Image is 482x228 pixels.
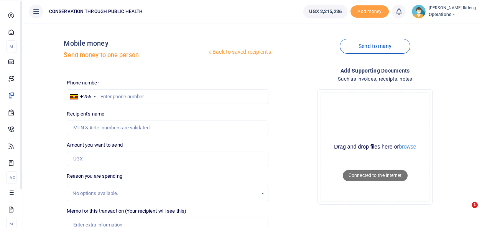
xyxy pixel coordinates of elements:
span: Add money [350,5,389,18]
div: Uganda: +256 [67,90,98,104]
a: Send to many [340,39,410,54]
div: +256 [80,93,91,101]
label: Memo for this transaction (Your recipient will see this) [67,207,186,215]
img: profile-user [412,5,426,18]
div: File Uploader [317,89,433,205]
li: Wallet ballance [300,5,350,18]
h4: Such as invoices, receipts, notes [275,75,476,83]
span: UGX 2,215,236 [309,8,342,15]
h4: Add supporting Documents [275,66,476,75]
input: UGX [67,152,268,166]
a: profile-user [PERSON_NAME] Ikileng Operations [412,5,476,18]
iframe: Intercom live chat [456,202,474,220]
button: browse [399,144,416,149]
li: Toup your wallet [350,5,389,18]
h4: Mobile money [64,39,207,48]
a: Back to saved recipients [207,45,271,59]
h5: Send money to one person [64,51,207,59]
label: Phone number [67,79,99,87]
input: MTN & Airtel numbers are validated [67,121,268,135]
div: No options available. [72,190,257,197]
label: Amount you want to send [67,141,122,149]
small: [PERSON_NAME] Ikileng [429,5,476,12]
a: Add money [350,8,389,14]
span: 1 [472,202,478,208]
li: M [6,40,16,53]
span: CONSERVATION THROUGH PUBLIC HEALTH [46,8,146,15]
label: Recipient's name [67,110,104,118]
li: Ac [6,171,16,184]
a: UGX 2,215,236 [303,5,347,18]
span: Operations [429,11,476,18]
div: Drag and drop files here or [321,143,429,150]
label: Reason you are spending [67,172,122,180]
input: Enter phone number [67,89,268,104]
p: Connected to the Internet [343,170,408,181]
